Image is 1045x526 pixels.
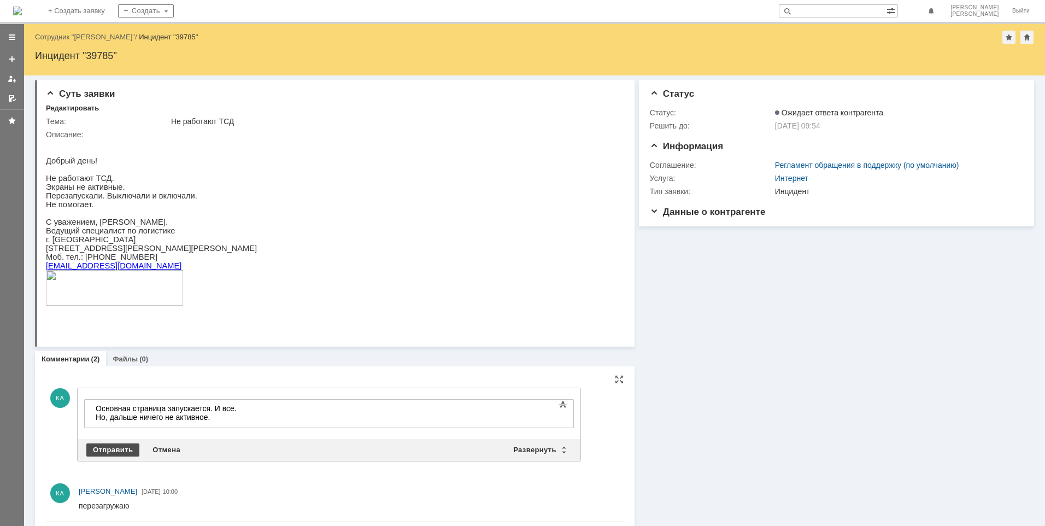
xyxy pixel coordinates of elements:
a: Перейти на домашнюю страницу [13,7,22,15]
span: Ожидает ответа контрагента [775,108,883,117]
span: [DATE] [142,488,161,495]
a: Файлы [113,355,138,363]
div: Статус: [650,108,773,117]
span: [PERSON_NAME] [79,487,137,495]
a: [PERSON_NAME] [79,486,137,497]
span: [PERSON_NAME] [950,4,999,11]
div: / [35,33,139,41]
span: [PERSON_NAME] [950,11,999,17]
div: Редактировать [46,104,99,113]
div: Решить до: [650,121,773,130]
div: Создать [118,4,174,17]
img: logo [13,7,22,15]
span: [DATE] 09:54 [775,121,820,130]
div: Не работают ТСД [171,117,618,126]
span: Показать панель инструментов [556,398,570,411]
div: Основная страница запускается. И все. [4,4,160,13]
span: Статус [650,89,694,99]
span: 10:00 [163,488,178,495]
div: На всю страницу [615,375,624,384]
a: Сотрудник "[PERSON_NAME]" [35,33,135,41]
div: Услуга: [650,174,773,183]
div: Соглашение: [650,161,773,170]
div: Но, дальше ничего не активное. [4,13,160,22]
a: Комментарии [42,355,90,363]
div: Тема: [46,117,169,126]
span: КА [50,388,70,408]
a: Интернет [775,174,808,183]
span: Суть заявки [46,89,115,99]
span: Расширенный поиск [887,5,897,15]
span: Информация [650,141,723,151]
div: Инцидент [775,187,1017,196]
a: Создать заявку [3,50,21,68]
div: (0) [139,355,148,363]
div: Тип заявки: [650,187,773,196]
div: (2) [91,355,100,363]
a: Регламент обращения в поддержку (по умолчанию) [775,161,959,170]
div: Инцидент "39785" [35,50,1034,61]
a: Мои заявки [3,70,21,87]
div: Инцидент "39785" [139,33,198,41]
span: Данные о контрагенте [650,207,766,217]
div: Описание: [46,130,620,139]
div: Добавить в избранное [1002,31,1015,44]
div: Сделать домашней страницей [1020,31,1034,44]
a: Мои согласования [3,90,21,107]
